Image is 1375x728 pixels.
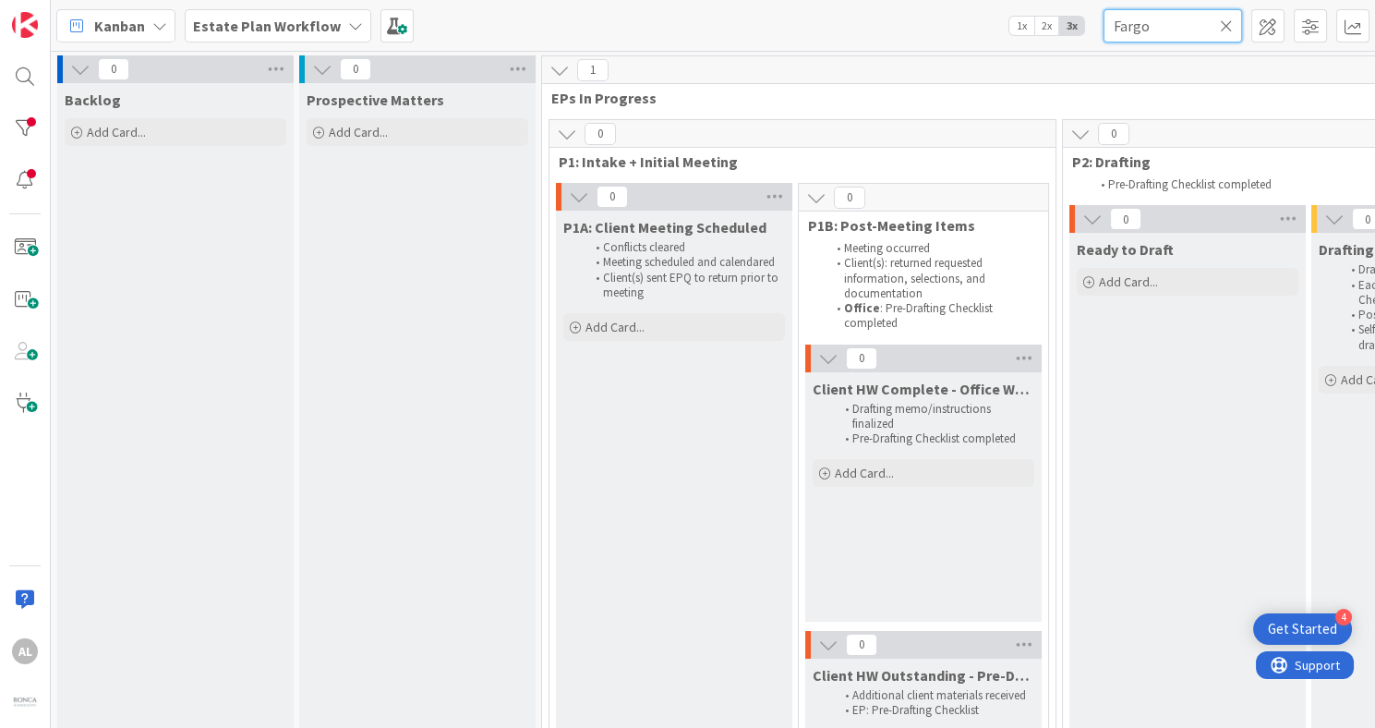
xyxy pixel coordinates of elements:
[1268,620,1337,638] div: Get Started
[835,688,1031,703] li: Additional client materials received
[846,347,877,370] span: 0
[1110,208,1141,230] span: 0
[94,15,145,37] span: Kanban
[835,431,1031,446] li: Pre-Drafting Checklist completed
[12,12,38,38] img: Visit kanbanzone.com
[1104,9,1242,42] input: Quick Filter...
[826,241,1027,256] li: Meeting occurred
[846,634,877,656] span: 0
[193,17,341,35] b: Estate Plan Workflow
[597,186,628,208] span: 0
[329,124,388,140] span: Add Card...
[813,666,1034,685] span: Client HW Outstanding - Pre-Drafting Checklist
[1098,123,1129,145] span: 0
[1077,240,1174,259] span: Ready to Draft
[834,187,865,209] span: 0
[585,319,645,335] span: Add Card...
[1034,17,1059,35] span: 2x
[835,402,1031,432] li: Drafting memo/instructions finalized
[1253,613,1352,645] div: Open Get Started checklist, remaining modules: 4
[835,465,894,481] span: Add Card...
[1059,17,1084,35] span: 3x
[563,218,766,237] span: P1A: Client Meeting Scheduled
[12,690,38,716] img: avatar
[559,152,1032,171] span: P1: Intake + Initial Meeting
[87,124,146,140] span: Add Card...
[826,256,1027,301] li: Client(s): returned requested information, selections, and documentation
[813,380,1034,398] span: Client HW Complete - Office Work
[12,638,38,664] div: AL
[1335,609,1352,625] div: 4
[585,255,782,270] li: Meeting scheduled and calendared
[1099,273,1158,290] span: Add Card...
[39,3,84,25] span: Support
[826,301,1027,332] li: : Pre-Drafting Checklist completed
[340,58,371,80] span: 0
[98,58,129,80] span: 0
[65,91,121,109] span: Backlog
[577,59,609,81] span: 1
[585,240,782,255] li: Conflicts cleared
[835,703,1031,718] li: EP: Pre-Drafting Checklist
[307,91,444,109] span: Prospective Matters
[585,271,782,301] li: Client(s) sent EPQ to return prior to meeting
[808,216,1025,235] span: P1B: Post-Meeting Items
[844,300,880,316] strong: Office
[1009,17,1034,35] span: 1x
[585,123,616,145] span: 0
